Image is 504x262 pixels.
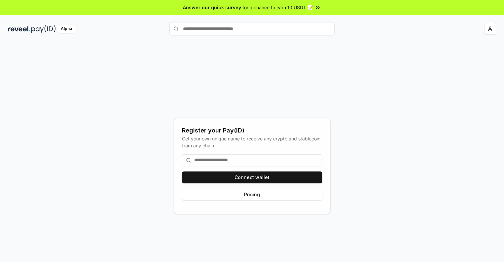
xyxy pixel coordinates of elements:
div: Register your Pay(ID) [182,126,322,135]
button: Pricing [182,189,322,201]
span: for a chance to earn 10 USDT 📝 [242,4,313,11]
img: pay_id [31,25,56,33]
div: Alpha [57,25,76,33]
div: Get your own unique name to receive any crypto and stablecoin, from any chain [182,135,322,149]
button: Connect wallet [182,171,322,183]
img: reveel_dark [8,25,30,33]
span: Answer our quick survey [183,4,241,11]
